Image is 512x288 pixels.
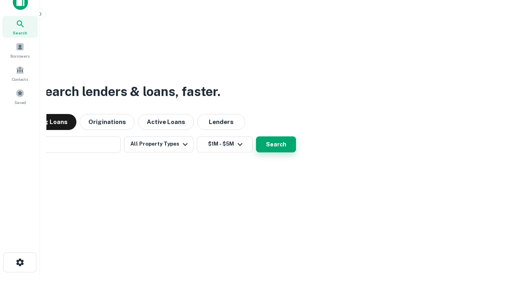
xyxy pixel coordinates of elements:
[2,62,38,84] a: Contacts
[197,136,253,152] button: $1M - $5M
[12,76,28,82] span: Contacts
[197,114,245,130] button: Lenders
[2,16,38,38] a: Search
[10,53,30,59] span: Borrowers
[472,224,512,262] iframe: Chat Widget
[36,82,220,101] h3: Search lenders & loans, faster.
[124,136,194,152] button: All Property Types
[13,30,27,36] span: Search
[2,39,38,61] a: Borrowers
[256,136,296,152] button: Search
[14,99,26,106] span: Saved
[80,114,135,130] button: Originations
[138,114,194,130] button: Active Loans
[2,86,38,107] a: Saved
